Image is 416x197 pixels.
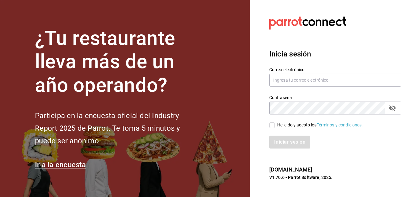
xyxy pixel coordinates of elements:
[269,74,401,87] input: Ingresa tu correo electrónico
[35,110,200,147] h2: Participa en la encuesta oficial del Industry Report 2025 de Parrot. Te toma 5 minutos y puede se...
[35,27,200,97] h1: ¿Tu restaurante lleva más de un año operando?
[35,160,86,169] a: Ir a la encuesta
[277,122,363,128] div: He leído y acepto los
[269,174,401,180] p: V1.70.6 - Parrot Software, 2025.
[317,122,363,127] a: Términos y condiciones.
[269,166,312,173] a: [DOMAIN_NAME]
[269,95,401,99] label: Contraseña
[387,103,398,113] button: passwordField
[269,48,401,60] h3: Inicia sesión
[269,67,401,71] label: Correo electrónico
